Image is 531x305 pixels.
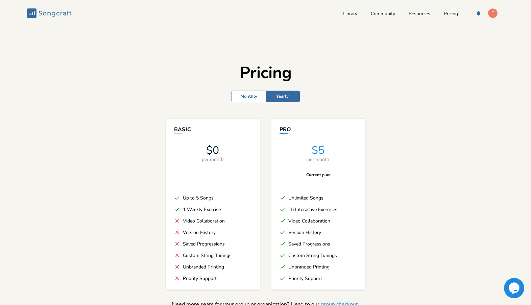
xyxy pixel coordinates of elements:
div: Monthly [232,91,266,102]
div: fuzzyip [488,8,498,18]
div: Version History [288,230,321,235]
a: Library [343,11,357,17]
a: Pricing [444,11,458,17]
div: Custom String Tunings [288,253,337,258]
a: Resources [409,11,430,17]
button: F [488,8,504,18]
div: Priority Support [288,276,322,281]
div: 1 Weekly Exercise [183,207,221,212]
div: Current plan [306,169,331,181]
div: Unbranded Printing [183,264,224,269]
div: $0 [206,145,220,156]
div: Custom String Tunings [183,253,232,258]
div: Saved Progressions [288,241,330,247]
div: Priority Support [183,276,217,281]
div: per month [202,157,224,162]
a: Community [371,11,395,17]
div: Version History [183,230,216,235]
div: per month [307,157,329,162]
div: $5 [312,145,325,156]
div: Video Collaboration [288,218,330,224]
div: Saved Progressions [183,241,225,247]
div: Unlimited Songs [288,195,323,201]
div: Yearly [266,91,299,102]
div: Pro [280,127,357,132]
div: Video Collaboration [183,218,225,224]
div: Basic [174,127,252,132]
div: Unbranded Printing [288,264,330,269]
div: 15 Interactive Exercises [288,207,337,212]
div: Up to 5 Songs [183,195,214,201]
